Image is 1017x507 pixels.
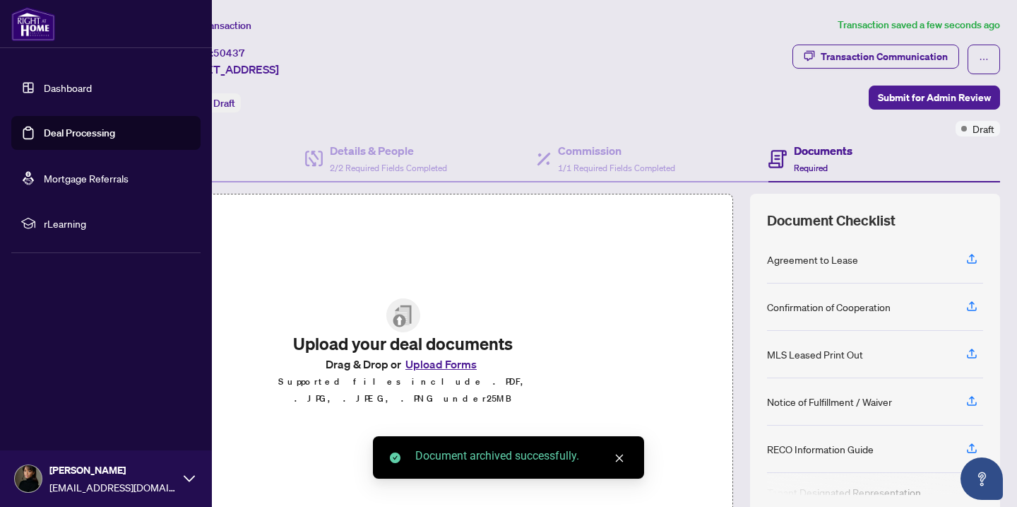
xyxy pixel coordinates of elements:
[767,394,892,409] div: Notice of Fulfillment / Waiver
[794,163,828,173] span: Required
[401,355,481,373] button: Upload Forms
[767,441,874,457] div: RECO Information Guide
[386,298,420,332] img: File Upload
[330,163,447,173] span: 2/2 Required Fields Completed
[44,81,92,94] a: Dashboard
[213,97,235,110] span: Draft
[973,121,994,136] span: Draft
[794,142,852,159] h4: Documents
[869,86,1000,110] button: Submit for Admin Review
[175,61,279,78] span: [STREET_ADDRESS]
[612,450,627,466] a: Close
[767,211,896,231] span: Document Checklist
[44,216,191,231] span: rLearning
[838,17,1000,33] article: Transaction saved a few seconds ago
[415,448,627,465] div: Document archived successfully.
[614,453,624,463] span: close
[256,287,551,419] span: File UploadUpload your deal documentsDrag & Drop orUpload FormsSupported files include .PDF, .JPG...
[176,19,251,32] span: View Transaction
[821,45,948,68] div: Transaction Communication
[44,172,129,185] a: Mortgage Referrals
[330,142,447,159] h4: Details & People
[267,373,540,407] p: Supported files include .PDF, .JPG, .JPEG, .PNG under 25 MB
[213,47,245,59] span: 50437
[878,86,991,109] span: Submit for Admin Review
[267,332,540,355] h2: Upload your deal documents
[326,355,481,373] span: Drag & Drop or
[961,458,1003,500] button: Open asap
[49,479,177,495] span: [EMAIL_ADDRESS][DOMAIN_NAME]
[44,127,115,139] a: Deal Processing
[767,299,891,315] div: Confirmation of Cooperation
[792,45,959,69] button: Transaction Communication
[49,462,177,478] span: [PERSON_NAME]
[558,142,675,159] h4: Commission
[15,465,42,492] img: Profile Icon
[767,252,858,267] div: Agreement to Lease
[979,54,989,64] span: ellipsis
[11,7,55,41] img: logo
[390,453,400,463] span: check-circle
[767,346,863,362] div: MLS Leased Print Out
[558,163,675,173] span: 1/1 Required Fields Completed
